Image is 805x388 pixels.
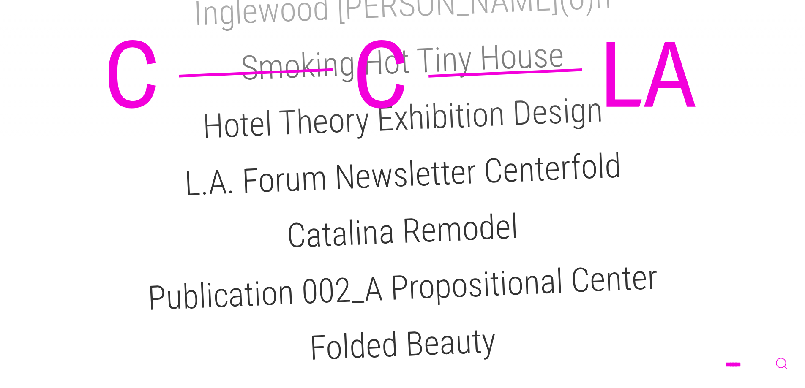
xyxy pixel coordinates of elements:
a: L.A. Forum Newsletter Centerfold [183,146,622,203]
a: Folded Beauty [309,320,497,368]
a: Catalina Remodel [286,206,518,256]
a: Publication 002_A Propositional Center [147,257,658,318]
a: Hotel Theory Exhibition Design [202,90,603,147]
a: Smoking Hot Tiny House [240,35,565,88]
button: Toggle Search [772,355,791,374]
